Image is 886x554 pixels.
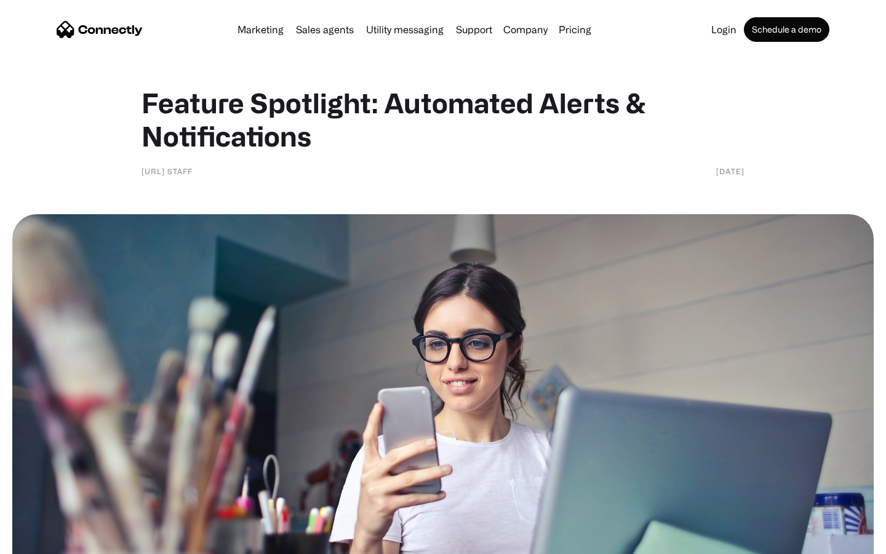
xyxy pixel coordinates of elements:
ul: Language list [25,532,74,550]
div: [URL] staff [142,165,193,177]
div: [DATE] [716,165,744,177]
a: Schedule a demo [744,17,829,42]
div: Company [503,21,548,38]
a: Utility messaging [361,25,449,34]
a: Support [451,25,497,34]
aside: Language selected: English [12,532,74,550]
a: Sales agents [291,25,359,34]
h1: Feature Spotlight: Automated Alerts & Notifications [142,86,744,153]
a: Pricing [554,25,596,34]
a: Login [706,25,741,34]
a: Marketing [233,25,289,34]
